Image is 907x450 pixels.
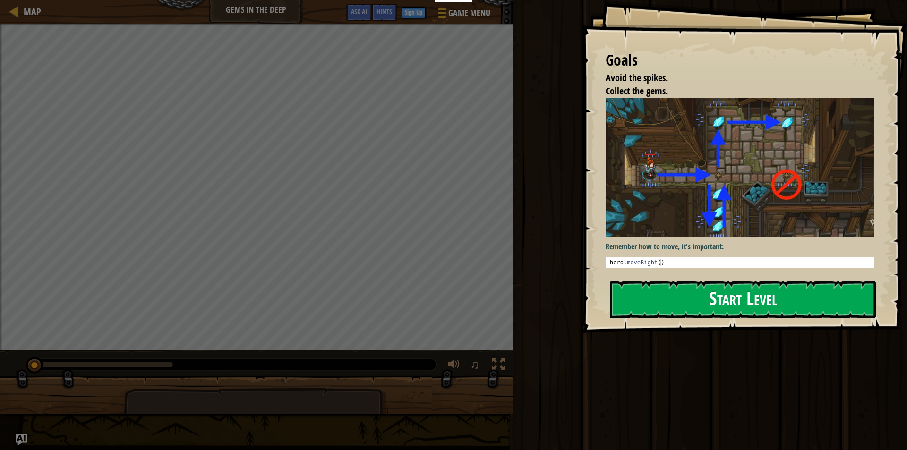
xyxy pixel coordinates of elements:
span: ♫ [470,357,479,372]
li: Avoid the spikes. [594,71,872,85]
span: Game Menu [448,7,490,19]
button: Start Level [610,281,876,318]
a: Map [19,5,41,18]
span: Avoid the spikes. [606,71,668,84]
span: Hints [376,7,392,16]
button: Toggle fullscreen [489,356,508,375]
li: Collect the gems. [594,85,872,98]
span: Ask AI [351,7,367,16]
button: Ask AI [16,434,27,445]
button: Adjust volume [445,356,463,375]
button: Sign Up [402,7,426,18]
span: Map [24,5,41,18]
p: Remember how to move, it's important: [606,241,881,252]
div: Goals [606,50,874,71]
span: Collect the gems. [606,85,668,97]
button: Ask AI [346,4,372,21]
img: Gems in the deep [606,98,881,237]
button: ♫ [468,356,484,375]
button: Game Menu [430,4,496,26]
